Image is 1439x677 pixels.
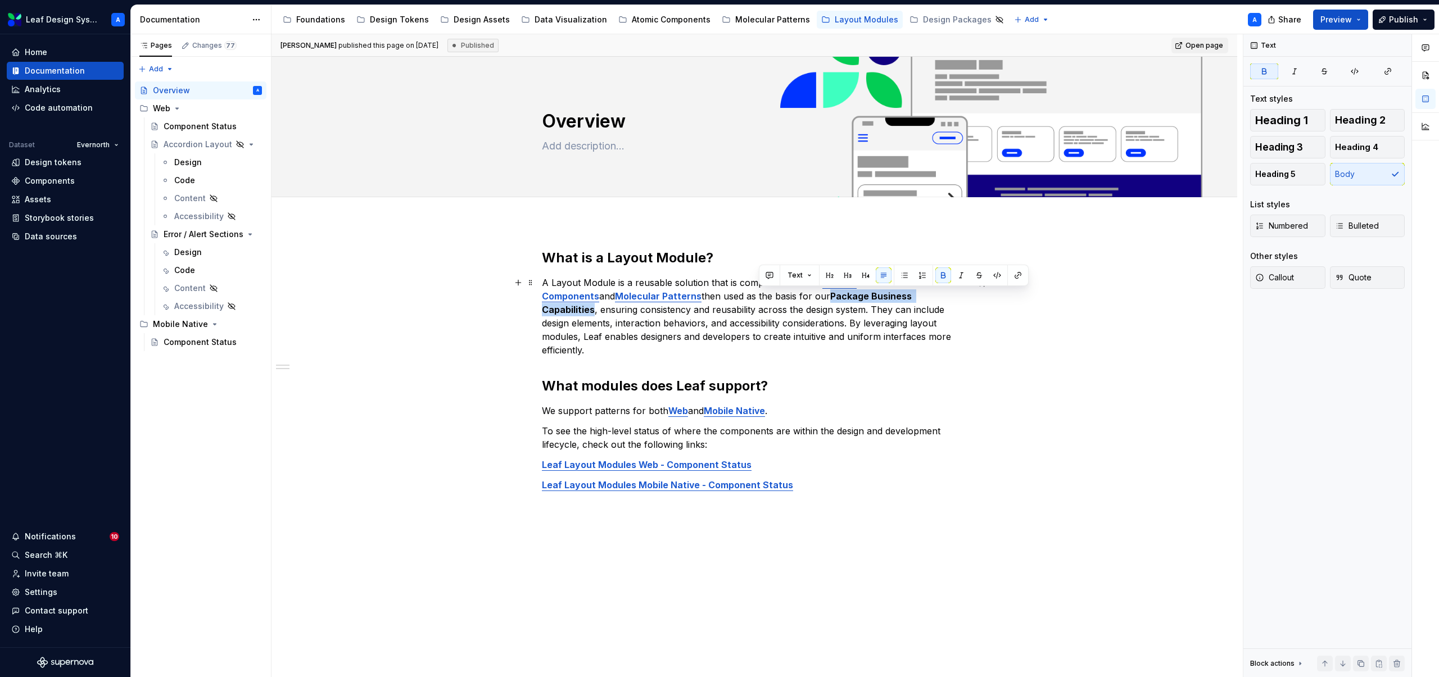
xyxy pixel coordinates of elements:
[25,549,67,561] div: Search ⌘K
[139,41,172,50] div: Pages
[1255,220,1308,231] span: Numbered
[1171,38,1228,53] a: Open page
[542,424,967,451] p: To see the high-level status of where the components are within the design and development lifecy...
[174,193,206,204] div: Content
[1252,15,1257,24] div: A
[1278,14,1301,25] span: Share
[26,14,98,25] div: Leaf Design System
[447,39,499,52] div: Published
[1330,109,1405,131] button: Heading 2
[140,14,246,25] div: Documentation
[25,102,93,113] div: Code automation
[164,139,232,150] div: Accordion Layout
[156,171,266,189] a: Code
[156,297,266,315] a: Accessibility
[1330,266,1405,289] button: Quote
[1025,15,1039,24] span: Add
[1250,656,1305,671] div: Block actions
[135,99,266,117] div: Web
[153,103,170,114] div: Web
[1255,272,1294,283] span: Callout
[278,11,350,29] a: Foundations
[7,602,124,620] button: Contact support
[1250,163,1325,185] button: Heading 5
[174,247,202,258] div: Design
[156,279,266,297] a: Content
[7,228,124,246] a: Data sources
[540,108,965,135] textarea: Overview
[1255,169,1296,180] span: Heading 5
[1250,266,1325,289] button: Callout
[135,81,266,351] div: Page tree
[146,135,266,153] a: Accordion Layout
[535,14,607,25] div: Data Visualization
[817,11,903,29] a: Layout Modules
[164,337,237,348] div: Component Status
[72,137,124,153] button: Evernorth
[454,14,510,25] div: Design Assets
[7,565,124,583] a: Invite team
[9,140,35,149] div: Dataset
[135,315,266,333] div: Mobile Native
[542,377,967,395] h2: What modules does Leaf support?
[256,85,259,96] div: A
[116,15,120,24] div: A
[1250,93,1293,104] div: Text styles
[110,532,119,541] span: 10
[923,14,992,25] div: Design Packages
[174,301,224,312] div: Accessibility
[192,41,237,50] div: Changes
[7,99,124,117] a: Code automation
[174,175,195,186] div: Code
[1011,12,1053,28] button: Add
[542,249,967,267] h2: What is a Layout Module?
[632,14,711,25] div: Atomic Components
[542,479,793,490] a: Leaf Layout Modules Mobile Native - Component Status
[1373,10,1435,30] button: Publish
[1335,115,1386,126] span: Heading 2
[7,153,124,171] a: Design tokens
[156,207,266,225] a: Accessibility
[2,7,128,31] button: Leaf Design SystemA
[25,65,85,76] div: Documentation
[1185,41,1223,50] span: Open page
[280,41,337,49] span: [PERSON_NAME]
[905,11,1008,29] a: Design Packages
[1330,215,1405,237] button: Bulleted
[149,65,163,74] span: Add
[7,190,124,208] a: Assets
[1330,136,1405,158] button: Heading 4
[146,225,266,243] a: Error / Alert Sections
[517,11,612,29] a: Data Visualization
[7,62,124,80] a: Documentation
[25,175,75,187] div: Components
[153,319,208,330] div: Mobile Native
[25,624,43,635] div: Help
[1262,10,1309,30] button: Share
[37,657,93,668] svg: Supernova Logo
[156,261,266,279] a: Code
[224,41,237,50] span: 77
[1250,199,1290,210] div: List styles
[77,140,110,149] span: Evernorth
[614,11,715,29] a: Atomic Components
[278,8,1008,31] div: Page tree
[25,605,88,616] div: Contact support
[542,404,967,417] p: We support patterns for both and .
[164,121,237,132] div: Component Status
[1250,659,1295,668] div: Block actions
[7,172,124,190] a: Components
[8,13,21,26] img: 6e787e26-f4c0-4230-8924-624fe4a2d214.png
[615,290,702,302] a: Molecular Patterns
[1255,115,1308,126] span: Heading 1
[704,405,765,416] a: Mobile Native
[156,189,266,207] a: Content
[153,85,190,96] div: Overview
[668,405,688,416] a: Web
[352,11,433,29] a: Design Tokens
[25,568,69,579] div: Invite team
[1389,14,1418,25] span: Publish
